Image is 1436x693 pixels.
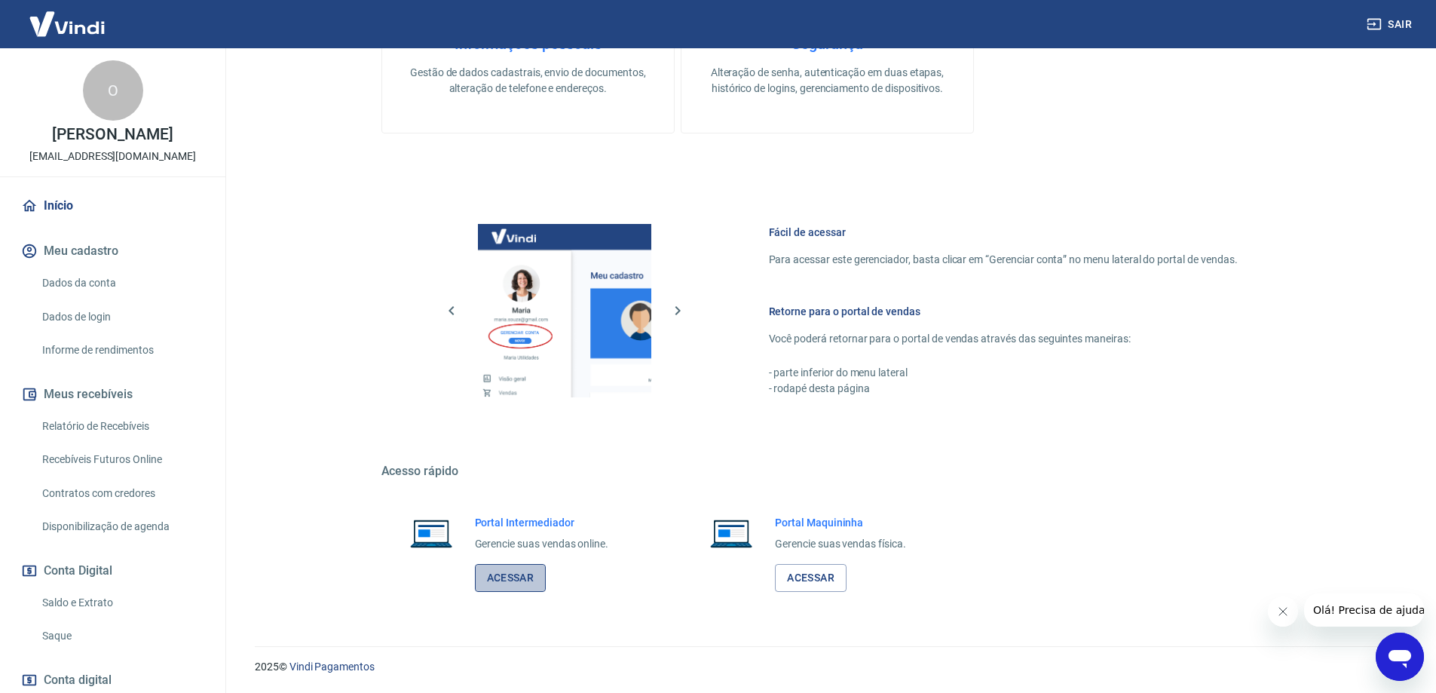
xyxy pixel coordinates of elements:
img: Imagem de um notebook aberto [700,515,763,551]
img: Imagem de um notebook aberto [400,515,463,551]
p: Gerencie suas vendas online. [475,536,609,552]
span: Conta digital [44,670,112,691]
p: 2025 © [255,659,1400,675]
a: Contratos com credores [36,478,207,509]
a: Informe de rendimentos [36,335,207,366]
a: Recebíveis Futuros Online [36,444,207,475]
iframe: Botão para abrir a janela de mensagens [1376,633,1424,681]
button: Meu cadastro [18,235,207,268]
img: Vindi [18,1,116,47]
button: Conta Digital [18,554,207,587]
p: [EMAIL_ADDRESS][DOMAIN_NAME] [29,149,196,164]
iframe: Fechar mensagem [1268,596,1298,627]
a: Acessar [475,564,547,592]
a: Início [18,189,207,222]
img: Imagem da dashboard mostrando o botão de gerenciar conta na sidebar no lado esquerdo [478,224,651,397]
a: Saque [36,621,207,652]
button: Sair [1364,11,1418,38]
h6: Portal Intermediador [475,515,609,530]
p: - rodapé desta página [769,381,1238,397]
p: Gerencie suas vendas física. [775,536,906,552]
a: Relatório de Recebíveis [36,411,207,442]
a: Saldo e Extrato [36,587,207,618]
h5: Acesso rápido [381,464,1274,479]
iframe: Mensagem da empresa [1304,593,1424,627]
h6: Retorne para o portal de vendas [769,304,1238,319]
p: Você poderá retornar para o portal de vendas através das seguintes maneiras: [769,331,1238,347]
p: Gestão de dados cadastrais, envio de documentos, alteração de telefone e endereços. [406,65,650,97]
button: Meus recebíveis [18,378,207,411]
a: Vindi Pagamentos [289,661,375,673]
h6: Fácil de acessar [769,225,1238,240]
span: Olá! Precisa de ajuda? [9,11,127,23]
a: Dados de login [36,302,207,333]
div: O [83,60,143,121]
a: Disponibilização de agenda [36,511,207,542]
p: Alteração de senha, autenticação em duas etapas, histórico de logins, gerenciamento de dispositivos. [706,65,949,97]
a: Acessar [775,564,847,592]
p: [PERSON_NAME] [52,127,173,143]
a: Dados da conta [36,268,207,299]
p: Para acessar este gerenciador, basta clicar em “Gerenciar conta” no menu lateral do portal de ven... [769,252,1238,268]
p: - parte inferior do menu lateral [769,365,1238,381]
h6: Portal Maquininha [775,515,906,530]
